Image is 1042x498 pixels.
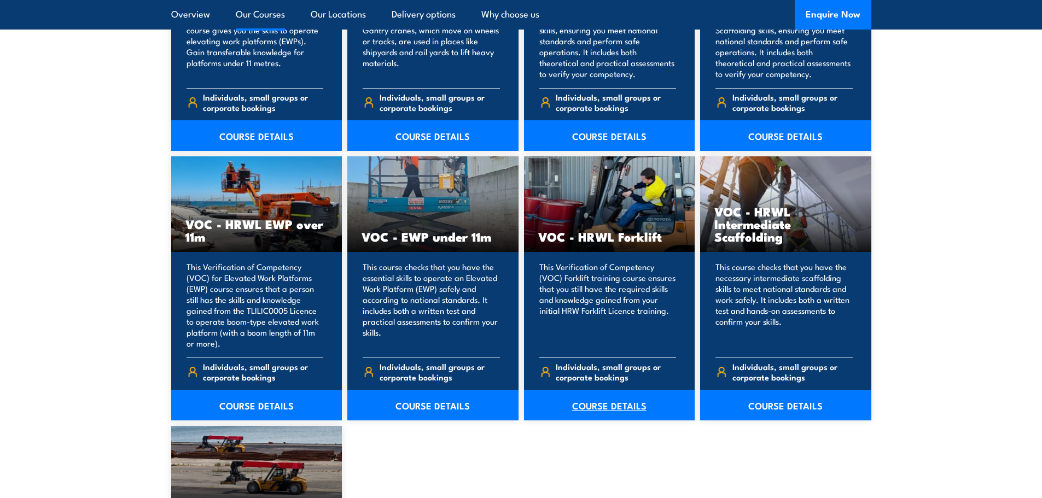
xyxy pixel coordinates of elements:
h3: VOC - EWP under 11m [362,230,504,243]
span: Individuals, small groups or corporate bookings [380,361,500,382]
a: COURSE DETAILS [171,390,342,420]
a: COURSE DETAILS [347,390,519,420]
p: This course checks that you have the essential skills to operate an Elevated Work Platform (EWP) ... [363,261,500,349]
p: This Verification of Competency (VOC) for Elevated Work Platforms (EWP) course ensures that a per... [187,261,324,349]
p: Learn to safely operate bridge and gantry cranes with this course. Gantry cranes, which move on w... [363,3,500,79]
span: Individuals, small groups or corporate bookings [380,92,500,113]
p: This course checks that you have the necessary intermediate scaffolding skills to meet national s... [715,261,853,349]
span: Individuals, small groups or corporate bookings [203,361,323,382]
h3: VOC - HRWL Intermediate Scaffolding [714,205,857,243]
span: Individuals, small groups or corporate bookings [732,92,853,113]
a: COURSE DETAILS [700,120,871,151]
span: Individuals, small groups or corporate bookings [556,361,676,382]
a: COURSE DETAILS [171,120,342,151]
p: This Verification of Competency (VOC) Forklift training course ensures that you still have the re... [539,261,677,349]
h3: VOC - HRWL EWP over 11m [185,218,328,243]
span: Individuals, small groups or corporate bookings [203,92,323,113]
a: COURSE DETAILS [524,390,695,420]
p: This Verification of Competency (VOC) course covers essential rigging skills, ensuring you meet n... [539,3,677,79]
p: Accredited by the Elevating Work Platform Association (EWPA), this course gives you the skills to... [187,3,324,79]
span: Individuals, small groups or corporate bookings [556,92,676,113]
h3: VOC - HRWL Forklift [538,230,681,243]
p: This Verification of Competency (VOC) course covers essential Scaffolding skills, ensuring you me... [715,3,853,79]
a: COURSE DETAILS [700,390,871,420]
a: COURSE DETAILS [347,120,519,151]
span: Individuals, small groups or corporate bookings [732,361,853,382]
a: COURSE DETAILS [524,120,695,151]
